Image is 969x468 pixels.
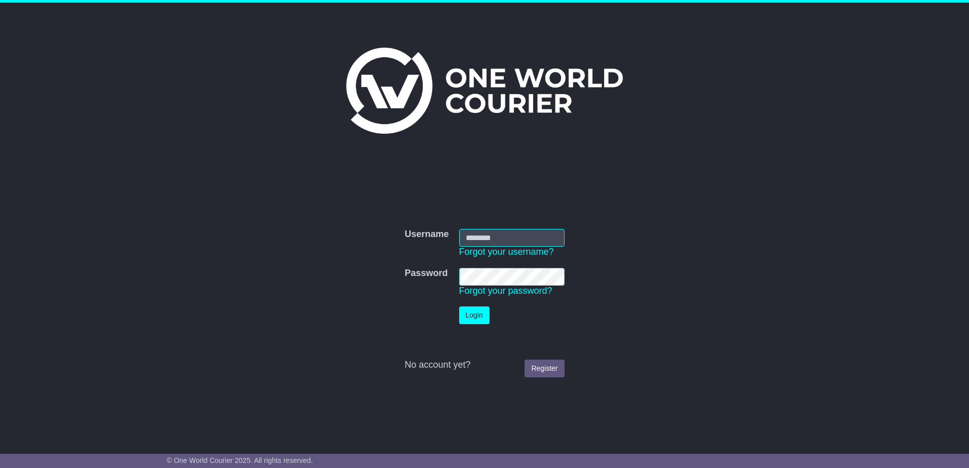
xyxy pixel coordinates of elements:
a: Forgot your password? [459,286,552,296]
a: Forgot your username? [459,247,554,257]
div: No account yet? [404,360,564,371]
button: Login [459,306,490,324]
label: Username [404,229,449,240]
span: © One World Courier 2025. All rights reserved. [167,456,313,464]
label: Password [404,268,448,279]
a: Register [525,360,564,377]
img: One World [346,48,623,134]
